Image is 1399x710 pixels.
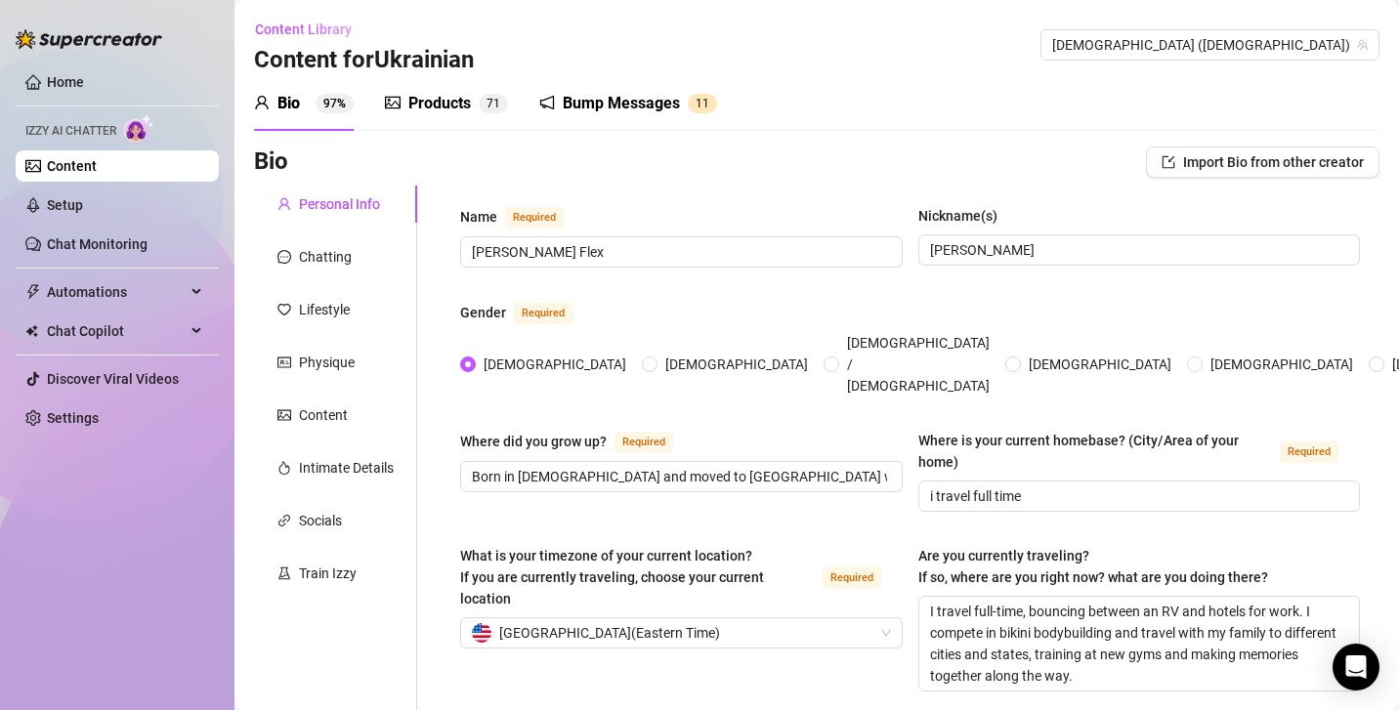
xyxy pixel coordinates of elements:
[918,205,1011,227] label: Nickname(s)
[1333,644,1379,690] div: Open Intercom Messenger
[460,206,497,228] div: Name
[254,14,367,45] button: Content Library
[472,623,491,643] img: us
[1203,354,1361,375] span: [DEMOGRAPHIC_DATA]
[299,299,350,320] div: Lifestyle
[460,430,695,453] label: Where did you grow up?
[277,566,291,580] span: experiment
[460,205,585,229] label: Name
[918,430,1361,473] label: Where is your current homebase? (City/Area of your home)
[299,563,357,584] div: Train Izzy
[47,74,84,90] a: Home
[277,355,291,369] span: idcard
[408,92,471,115] div: Products
[277,197,291,211] span: user
[254,146,288,178] h3: Bio
[918,548,1268,585] span: Are you currently traveling? If so, where are you right now? what are you doing there?
[460,302,506,323] div: Gender
[657,354,816,375] span: [DEMOGRAPHIC_DATA]
[1357,39,1369,51] span: team
[460,548,764,606] span: What is your timezone of your current location? If you are currently traveling, choose your curre...
[1146,146,1379,178] button: Import Bio from other creator
[16,29,162,49] img: logo-BBDzfeDw.svg
[918,430,1273,473] div: Where is your current homebase? (City/Area of your home)
[487,97,493,110] span: 7
[299,404,348,426] div: Content
[472,466,887,487] input: Where did you grow up?
[255,21,352,37] span: Content Library
[460,301,594,324] label: Gender
[25,324,38,338] img: Chat Copilot
[514,303,572,324] span: Required
[688,94,717,113] sup: 11
[823,567,881,589] span: Required
[919,597,1360,690] textarea: I travel full-time, bouncing between an RV and hotels for work. I compete in bikini bodybuilding ...
[1162,155,1175,169] span: import
[277,303,291,316] span: heart
[124,114,154,143] img: AI Chatter
[1280,441,1338,463] span: Required
[277,92,300,115] div: Bio
[25,122,116,141] span: Izzy AI Chatter
[299,510,342,531] div: Socials
[563,92,680,115] div: Bump Messages
[505,207,564,229] span: Required
[839,332,997,397] span: [DEMOGRAPHIC_DATA] / [DEMOGRAPHIC_DATA]
[47,197,83,213] a: Setup
[1052,30,1368,60] span: Ukrainian (ukrainianmodel)
[460,431,607,452] div: Where did you grow up?
[493,97,500,110] span: 1
[25,284,41,300] span: thunderbolt
[277,514,291,527] span: link
[299,352,355,373] div: Physique
[930,485,1345,507] input: Where is your current homebase? (City/Area of your home)
[539,95,555,110] span: notification
[615,432,673,453] span: Required
[696,97,702,110] span: 1
[277,408,291,422] span: picture
[499,618,720,647] span: [GEOGRAPHIC_DATA] ( Eastern Time )
[47,315,186,347] span: Chat Copilot
[472,241,887,263] input: Name
[47,236,148,252] a: Chat Monitoring
[702,97,709,110] span: 1
[476,354,634,375] span: [DEMOGRAPHIC_DATA]
[299,457,394,479] div: Intimate Details
[47,371,179,387] a: Discover Viral Videos
[479,94,508,113] sup: 71
[1021,354,1179,375] span: [DEMOGRAPHIC_DATA]
[930,239,1345,261] input: Nickname(s)
[1183,154,1364,170] span: Import Bio from other creator
[918,205,997,227] div: Nickname(s)
[47,276,186,308] span: Automations
[47,410,99,426] a: Settings
[299,246,352,268] div: Chatting
[277,461,291,475] span: fire
[385,95,401,110] span: picture
[254,45,474,76] h3: Content for Ukrainian
[47,158,97,174] a: Content
[277,250,291,264] span: message
[316,94,354,113] sup: 97%
[299,193,380,215] div: Personal Info
[254,95,270,110] span: user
